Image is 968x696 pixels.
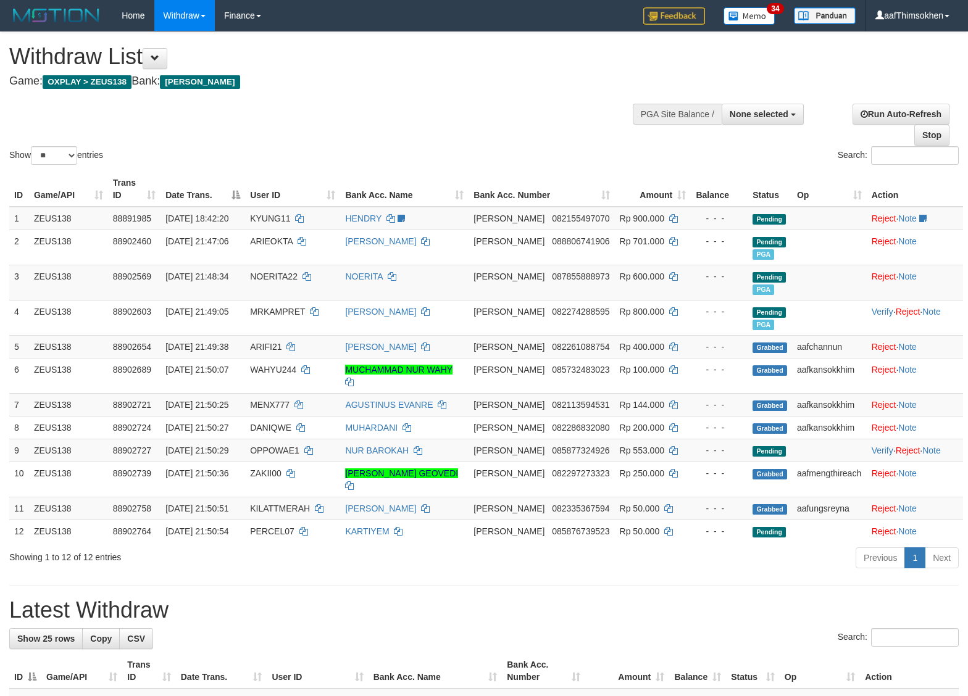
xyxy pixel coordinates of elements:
span: [PERSON_NAME] [474,423,544,433]
td: aafmengthireach [792,462,867,497]
td: · [867,462,963,497]
td: 12 [9,520,29,542]
td: ZEUS138 [29,358,108,393]
div: - - - [696,341,743,353]
th: Status [748,172,792,207]
a: [PERSON_NAME] [345,342,416,352]
span: Show 25 rows [17,634,75,644]
th: Bank Acc. Number: activate to sort column ascending [502,653,585,689]
th: Game/API: activate to sort column ascending [41,653,122,689]
a: Reject [896,307,920,317]
a: Previous [856,547,905,568]
div: - - - [696,235,743,247]
span: Rp 50.000 [620,526,660,536]
td: aafungsreyna [792,497,867,520]
span: MENX777 [250,400,290,410]
td: · [867,416,963,439]
span: 88902603 [113,307,151,317]
span: Copy 082274288595 to clipboard [552,307,609,317]
span: Copy 082335367594 to clipboard [552,503,609,513]
input: Search: [871,146,959,165]
a: MUHARDANI [345,423,398,433]
span: [DATE] 21:50:29 [165,445,228,455]
span: [DATE] 21:49:05 [165,307,228,317]
a: Reject [872,526,896,536]
td: ZEUS138 [29,300,108,335]
th: User ID: activate to sort column ascending [267,653,368,689]
td: ZEUS138 [29,497,108,520]
span: CSV [127,634,145,644]
div: PGA Site Balance / [633,104,722,125]
span: 88902758 [113,503,151,513]
th: User ID: activate to sort column ascending [245,172,340,207]
span: Rp 50.000 [620,503,660,513]
a: MUCHAMMAD NUR WAHY [345,365,452,375]
span: NOERITA22 [250,271,298,281]
td: 9 [9,439,29,462]
th: Balance [691,172,748,207]
div: - - - [696,444,743,457]
th: Action [867,172,963,207]
span: Rp 100.000 [620,365,664,375]
a: Show 25 rows [9,628,83,649]
span: Grabbed [753,469,787,479]
a: Reject [896,445,920,455]
td: aafchannun [792,335,867,358]
div: - - - [696,467,743,479]
td: 10 [9,462,29,497]
span: Grabbed [753,400,787,411]
select: Showentries [31,146,77,165]
td: · [867,207,963,230]
h4: Game: Bank: [9,75,633,88]
div: - - - [696,212,743,225]
a: Note [898,468,917,478]
span: [PERSON_NAME] [474,445,544,455]
span: [DATE] 18:42:20 [165,213,228,223]
span: KILATTMERAH [250,503,310,513]
span: Grabbed [753,342,787,353]
span: Rp 800.000 [620,307,664,317]
th: Bank Acc. Number: activate to sort column ascending [469,172,614,207]
span: 88902569 [113,271,151,281]
div: - - - [696,305,743,318]
th: Op: activate to sort column ascending [792,172,867,207]
input: Search: [871,628,959,647]
td: · [867,497,963,520]
span: [DATE] 21:50:25 [165,400,228,410]
span: Copy 088806741906 to clipboard [552,236,609,246]
a: [PERSON_NAME] [345,307,416,317]
span: OPPOWAE1 [250,445,299,455]
a: NOERITA [345,271,382,281]
a: NUR BAROKAH [345,445,409,455]
td: 2 [9,230,29,265]
span: Rp 701.000 [620,236,664,246]
th: Trans ID: activate to sort column ascending [122,653,175,689]
span: Rp 144.000 [620,400,664,410]
span: PERCEL07 [250,526,294,536]
a: Note [922,307,941,317]
a: Reject [872,400,896,410]
span: Grabbed [753,365,787,376]
span: [PERSON_NAME] [474,213,544,223]
span: 34 [767,3,783,14]
span: 88902654 [113,342,151,352]
a: [PERSON_NAME] [345,503,416,513]
a: Verify [872,307,893,317]
span: 88891985 [113,213,151,223]
a: Note [922,445,941,455]
span: Copy 082155497070 to clipboard [552,213,609,223]
img: panduan.png [794,7,856,24]
span: [DATE] 21:50:36 [165,468,228,478]
a: Verify [872,445,893,455]
td: · [867,265,963,300]
span: Copy 082261088754 to clipboard [552,342,609,352]
th: ID [9,172,29,207]
div: - - - [696,270,743,283]
a: Note [898,236,917,246]
span: [DATE] 21:47:06 [165,236,228,246]
td: ZEUS138 [29,230,108,265]
span: WAHYU244 [250,365,296,375]
a: KARTIYEM [345,526,389,536]
div: - - - [696,502,743,515]
a: CSV [119,628,153,649]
